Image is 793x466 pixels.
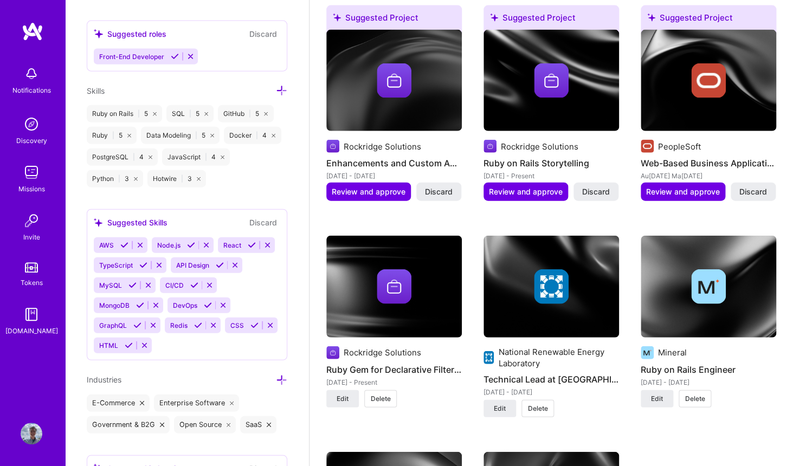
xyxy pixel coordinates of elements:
i: Reject [149,321,157,329]
img: Company logo [691,269,726,304]
img: cover [326,30,462,132]
i: Reject [231,261,239,269]
div: Discovery [16,135,47,146]
div: Data Modeling 5 [141,127,220,144]
span: | [181,174,183,183]
i: icon Close [153,112,157,116]
i: Accept [120,241,128,249]
i: Reject [219,301,227,309]
div: Government & B2G [87,416,170,433]
i: Reject [202,241,210,249]
button: Delete [679,390,711,407]
span: GraphQL [99,321,127,329]
img: Company logo [691,63,726,98]
button: Review and approve [641,183,725,201]
div: Docker 4 [224,127,281,144]
span: DevOps [173,301,197,309]
div: Python 3 [87,170,143,187]
img: logo [22,22,43,41]
i: Accept [133,321,141,329]
i: Reject [186,53,195,61]
i: Reject [205,281,214,289]
span: MySQL [99,281,122,289]
img: Company logo [377,269,411,304]
div: Ruby 5 [87,127,137,144]
span: Front-End Developer [99,53,164,61]
img: Company logo [483,140,497,153]
span: Redis [170,321,188,329]
span: CSS [230,321,244,329]
span: Review and approve [489,186,563,197]
div: Tokens [21,277,43,288]
i: icon Close [264,112,268,116]
span: | [112,131,114,140]
span: | [205,153,207,161]
div: GitHub 5 [218,105,273,122]
div: Notifications [12,85,51,96]
div: Enterprise Software [154,394,240,412]
i: Accept [248,241,256,249]
span: | [249,109,251,118]
img: User Avatar [21,423,42,444]
i: icon Close [160,423,164,427]
span: Edit [651,394,663,404]
span: | [256,131,258,140]
h4: Technical Lead at [GEOGRAPHIC_DATA] [483,372,619,386]
i: Reject [266,321,274,329]
img: Company logo [641,140,654,153]
span: Delete [528,404,548,413]
div: SQL 5 [166,105,214,122]
i: Accept [128,281,137,289]
button: Discard [416,183,461,201]
i: Reject [155,261,163,269]
div: Rockridge Solutions [501,141,578,152]
span: | [118,174,120,183]
div: [DOMAIN_NAME] [5,325,58,336]
i: Accept [187,241,195,249]
span: Edit [494,404,506,413]
img: Company logo [377,63,411,98]
span: TypeScript [99,261,133,269]
div: [DATE] - [DATE] [641,377,776,388]
span: AWS [99,241,114,249]
div: [DATE] - Present [483,170,619,182]
h4: Ruby on Rails Storytelling [483,156,619,170]
img: Company logo [534,63,569,98]
i: Accept [171,53,179,61]
span: Delete [685,394,705,404]
h4: Enhancements and Custom Applications Development [326,156,462,170]
button: Discard [246,28,280,40]
i: icon Close [204,112,208,116]
i: icon Close [134,177,138,181]
div: PeopleSoft [658,141,701,152]
span: Delete [371,394,391,404]
div: JavaScript 4 [162,148,230,166]
img: cover [641,236,776,338]
img: guide book [21,303,42,325]
div: Suggested Skills [94,217,167,228]
i: icon Close [227,423,231,427]
i: Accept [139,261,147,269]
div: PostgreSQL 4 [87,148,158,166]
div: Hotwire 3 [147,170,206,187]
div: Ruby on Rails 5 [87,105,162,122]
span: Industries [87,375,121,384]
i: icon SuggestedTeams [333,14,341,22]
button: Review and approve [483,183,568,201]
i: Accept [204,301,212,309]
button: Discard [731,183,776,201]
button: Discard [573,183,618,201]
i: icon SuggestedTeams [94,218,103,228]
span: API Design [176,261,209,269]
span: Discard [425,186,453,197]
span: MongoDB [99,301,130,309]
i: icon Close [221,156,224,159]
h4: Ruby on Rails Engineer [641,363,776,377]
span: Discard [739,186,767,197]
span: | [195,131,197,140]
button: Edit [641,390,673,407]
img: Company logo [326,346,339,359]
i: Accept [190,281,198,289]
i: icon Close [127,134,131,138]
span: Node.js [157,241,180,249]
